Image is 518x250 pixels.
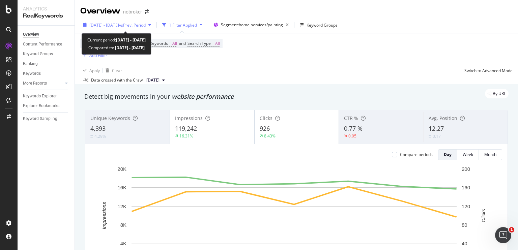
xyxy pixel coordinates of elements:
span: = [169,40,171,46]
span: [DATE] - [DATE] [89,22,119,28]
a: Ranking [23,60,70,67]
span: and [179,40,186,46]
div: Compared to: [88,44,145,52]
div: More Reports [23,80,47,87]
button: 1 Filter Applied [160,20,205,30]
span: 12.27 [429,124,444,132]
b: [DATE] - [DATE] [114,45,145,51]
span: 119,242 [175,124,197,132]
div: Clear [112,68,122,73]
div: Explorer Bookmarks [23,102,59,110]
text: 12K [117,204,126,209]
span: = [212,40,214,46]
div: Keyword Groups [23,51,53,58]
span: Keywords [150,40,168,46]
div: 8.43% [264,133,276,139]
div: Overview [80,5,120,17]
div: Current period: [87,36,146,44]
div: arrow-right-arrow-left [145,9,149,14]
div: 0.17 [433,133,441,139]
a: Keyword Sampling [23,115,70,122]
span: All [172,39,177,48]
button: Switch to Advanced Mode [462,65,513,76]
text: Clicks [481,209,486,222]
div: Keyword Sampling [23,115,57,122]
a: Overview [23,31,70,38]
div: Day [444,152,452,157]
div: Keyword Groups [307,22,338,28]
div: Keywords Explorer [23,93,57,100]
text: Impressions [101,202,107,229]
a: Keyword Groups [23,51,70,58]
div: Content Performance [23,41,62,48]
a: More Reports [23,80,63,87]
span: Search Type [188,40,211,46]
div: nobroker [123,8,142,15]
div: Apply [89,68,100,73]
div: Overview [23,31,39,38]
div: RealKeywords [23,12,69,20]
text: 40 [462,241,467,246]
text: 120 [462,204,470,209]
div: legacy label [485,89,509,98]
div: Switch to Advanced Mode [464,68,513,73]
button: Day [438,149,457,160]
text: 160 [462,185,470,190]
text: 8K [120,222,126,228]
button: Keyword Groups [297,20,340,30]
div: 0.05 [348,133,356,139]
button: Add Filter [80,51,107,59]
div: Month [484,152,496,157]
img: Equal [429,135,431,137]
div: Keywords [23,70,41,77]
span: CTR % [344,115,358,121]
a: Explorer Bookmarks [23,102,70,110]
div: Compare periods [400,152,433,157]
a: Content Performance [23,41,70,48]
span: Avg. Position [429,115,457,121]
iframe: Intercom live chat [495,227,511,243]
span: 0.77 % [344,124,363,132]
div: Add Filter [89,53,107,58]
text: 16K [117,185,126,190]
button: Clear [103,65,122,76]
text: 4K [120,241,126,246]
text: 80 [462,222,467,228]
button: Apply [80,65,100,76]
a: Keywords [23,70,70,77]
span: Clicks [260,115,272,121]
b: [DATE] - [DATE] [116,37,146,43]
div: Ranking [23,60,38,67]
span: By URL [493,92,506,96]
button: Week [457,149,479,160]
a: Keywords Explorer [23,93,70,100]
div: Week [463,152,473,157]
span: vs Prev. Period [119,22,146,28]
span: 926 [260,124,270,132]
text: 20K [117,166,126,172]
button: Segment:home-services/painting [211,20,291,30]
button: Month [479,149,502,160]
span: 4,393 [90,124,106,132]
div: Data crossed with the Crawl [91,77,144,83]
div: 1 Filter Applied [169,22,197,28]
div: Analytics [23,5,69,12]
span: Impressions [175,115,203,121]
div: 4.29% [94,133,106,139]
span: All [215,39,220,48]
button: [DATE] [144,76,168,84]
span: Segment: home-services/painting [221,22,283,28]
text: 200 [462,166,470,172]
img: Equal [90,135,93,137]
button: [DATE] - [DATE]vsPrev. Period [80,20,154,30]
span: 1 [509,227,514,232]
span: 2025 Jul. 7th [146,77,160,83]
span: Unique Keywords [90,115,130,121]
div: 16.31% [179,133,193,139]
